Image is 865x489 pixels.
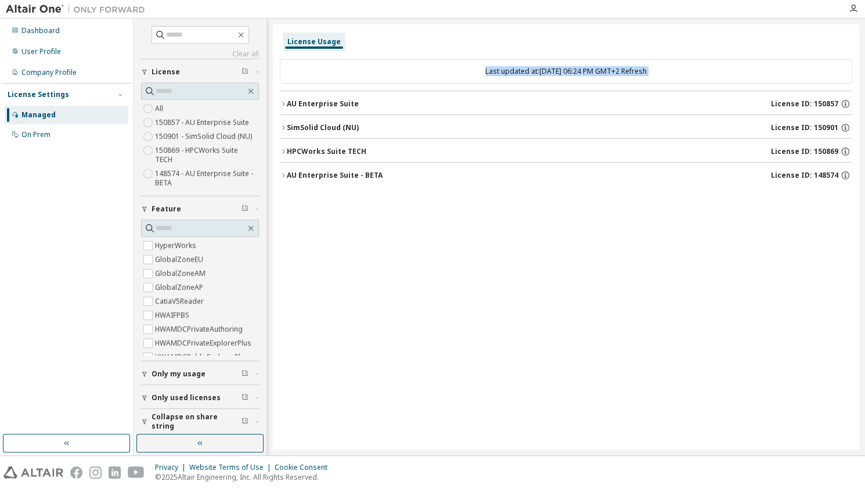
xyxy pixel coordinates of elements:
[287,99,359,109] div: AU Enterprise Suite
[70,466,82,479] img: facebook.svg
[287,123,359,132] div: SimSolid Cloud (NU)
[280,91,852,117] button: AU Enterprise SuiteLicense ID: 150857
[155,294,206,308] label: CatiaV5Reader
[21,26,60,35] div: Dashboard
[155,350,251,364] label: HWAMDCPublicExplorerPlus
[155,336,254,350] label: HWAMDCPrivateExplorerPlus
[155,308,192,322] label: HWAIFPBS
[152,412,242,431] span: Collapse on share string
[189,463,275,472] div: Website Terms of Use
[242,417,248,426] span: Clear filter
[155,130,254,143] label: 150901 - SimSolid Cloud (NU)
[152,204,181,214] span: Feature
[771,99,838,109] span: License ID: 150857
[6,3,151,15] img: Altair One
[280,59,852,84] div: Last updated at: [DATE] 06:24 PM GMT+2
[155,463,189,472] div: Privacy
[141,409,259,434] button: Collapse on share string
[242,204,248,214] span: Clear filter
[287,171,383,180] div: AU Enterprise Suite - BETA
[21,110,56,120] div: Managed
[621,66,647,76] a: Refresh
[155,167,259,190] label: 148574 - AU Enterprise Suite - BETA
[89,466,102,479] img: instagram.svg
[152,369,206,379] span: Only my usage
[141,59,259,85] button: License
[280,163,852,188] button: AU Enterprise Suite - BETALicense ID: 148574
[155,281,206,294] label: GlobalZoneAP
[155,239,199,253] label: HyperWorks
[3,466,63,479] img: altair_logo.svg
[280,115,852,141] button: SimSolid Cloud (NU)License ID: 150901
[287,37,341,46] div: License Usage
[152,393,221,402] span: Only used licenses
[155,472,334,482] p: © 2025 Altair Engineering, Inc. All Rights Reserved.
[242,393,248,402] span: Clear filter
[152,67,180,77] span: License
[141,361,259,387] button: Only my usage
[141,49,259,59] a: Clear all
[141,196,259,222] button: Feature
[155,143,259,167] label: 150869 - HPCWorks Suite TECH
[21,47,61,56] div: User Profile
[21,68,77,77] div: Company Profile
[155,116,251,130] label: 150857 - AU Enterprise Suite
[242,67,248,77] span: Clear filter
[771,123,838,132] span: License ID: 150901
[275,463,334,472] div: Cookie Consent
[155,267,208,281] label: GlobalZoneAM
[771,171,838,180] span: License ID: 148574
[8,90,69,99] div: License Settings
[242,369,248,379] span: Clear filter
[287,147,366,156] div: HPCWorks Suite TECH
[771,147,838,156] span: License ID: 150869
[155,102,165,116] label: All
[280,139,852,164] button: HPCWorks Suite TECHLicense ID: 150869
[109,466,121,479] img: linkedin.svg
[155,253,206,267] label: GlobalZoneEU
[141,385,259,411] button: Only used licenses
[21,130,51,139] div: On Prem
[155,322,245,336] label: HWAMDCPrivateAuthoring
[128,466,145,479] img: youtube.svg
